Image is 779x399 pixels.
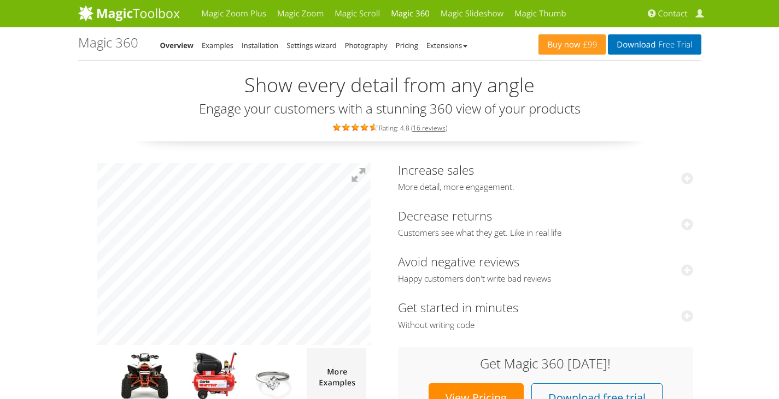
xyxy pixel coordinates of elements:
a: Extensions [426,40,467,50]
a: Decrease returnsCustomers see what they get. Like in real life [398,207,693,239]
a: Installation [242,40,278,50]
span: £99 [581,40,598,49]
a: Overview [160,40,194,50]
img: MagicToolbox.com - Image tools for your website [78,5,180,21]
span: Happy customers don't write bad reviews [398,273,693,284]
span: Contact [658,8,688,19]
a: Increase salesMore detail, more engagement. [398,162,693,193]
h3: Get Magic 360 [DATE]! [409,356,682,371]
a: Photography [345,40,388,50]
a: Examples [202,40,233,50]
div: Rating: 4.8 ( ) [78,121,701,133]
a: Avoid negative reviewsHappy customers don't write bad reviews [398,253,693,284]
span: Without writing code [398,320,693,331]
h3: Engage your customers with a stunning 360 view of your products [78,102,701,116]
h1: Magic 360 [78,35,138,50]
h2: Show every detail from any angle [78,74,701,96]
a: Pricing [396,40,418,50]
a: Settings wizard [286,40,337,50]
a: 16 reviews [413,123,446,133]
a: DownloadFree Trial [608,34,701,55]
span: Free Trial [655,40,692,49]
span: Customers see what they get. Like in real life [398,228,693,239]
a: Buy now£99 [538,34,606,55]
span: More detail, more engagement. [398,182,693,193]
a: Get started in minutesWithout writing code [398,299,693,330]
